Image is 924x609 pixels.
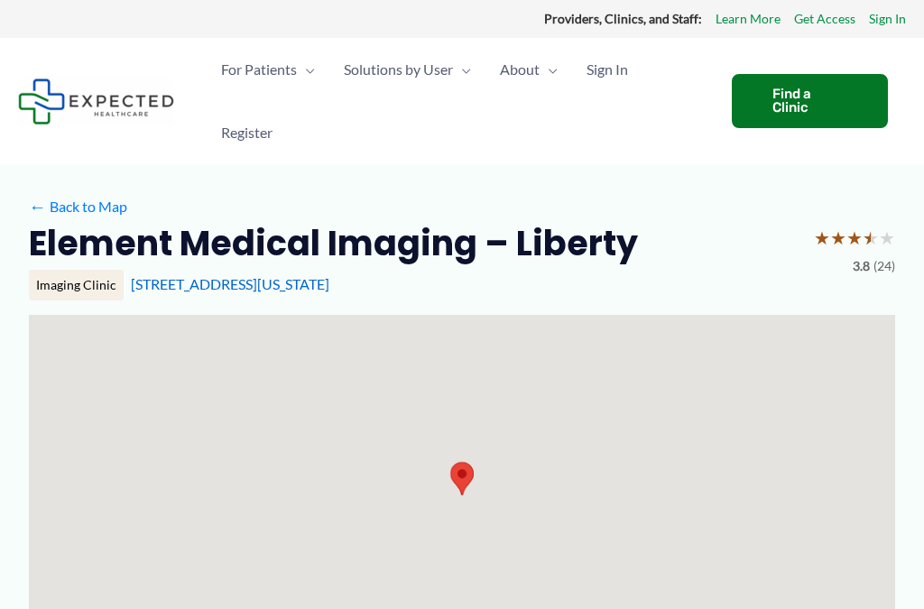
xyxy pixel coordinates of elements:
a: Sign In [869,7,906,31]
span: For Patients [221,38,297,101]
a: For PatientsMenu Toggle [207,38,329,101]
strong: Providers, Clinics, and Staff: [544,11,702,26]
span: Register [221,101,273,164]
span: Menu Toggle [297,38,315,101]
span: Solutions by User [344,38,453,101]
span: ★ [830,221,846,254]
a: Find a Clinic [732,74,888,128]
nav: Primary Site Navigation [207,38,714,164]
span: (24) [873,254,895,278]
span: 3.8 [853,254,870,278]
img: Expected Healthcare Logo - side, dark font, small [18,78,174,125]
h2: Element Medical Imaging – Liberty [29,221,638,265]
a: Get Access [794,7,855,31]
a: Sign In [572,38,642,101]
span: ← [29,198,46,215]
span: About [500,38,540,101]
a: Register [207,101,287,164]
a: Solutions by UserMenu Toggle [329,38,485,101]
span: ★ [846,221,863,254]
a: AboutMenu Toggle [485,38,572,101]
span: Menu Toggle [540,38,558,101]
a: [STREET_ADDRESS][US_STATE] [131,275,329,292]
a: ←Back to Map [29,193,127,220]
div: Imaging Clinic [29,270,124,300]
span: Menu Toggle [453,38,471,101]
a: Learn More [716,7,781,31]
span: ★ [814,221,830,254]
span: ★ [879,221,895,254]
span: ★ [863,221,879,254]
span: Sign In [587,38,628,101]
